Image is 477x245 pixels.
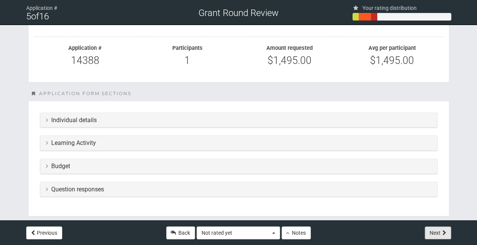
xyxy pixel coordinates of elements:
[244,45,335,51] div: Amount requested
[425,226,451,239] button: Next
[46,140,431,146] h3: Learning Activity
[346,45,438,51] div: Avg per participant
[197,226,280,239] button: Not rated yet
[46,117,431,124] h3: Individual details
[282,226,311,239] button: Notes
[26,226,62,239] button: Previous
[26,11,31,22] span: 5
[353,5,451,10] div: Your rating distribution
[40,55,131,66] div: 14388
[346,55,438,66] div: $1,495.00
[142,55,233,66] div: 1
[32,90,449,97] div: Application form sections
[46,163,431,170] h3: Budget
[46,186,431,193] h3: Question responses
[142,45,233,51] div: Participants
[202,229,270,237] span: Not rated yet
[26,5,125,10] div: Application #
[166,226,195,239] a: Back
[40,45,131,51] div: Application #
[244,55,335,66] div: $1,495.00
[26,13,125,20] div: of
[39,11,49,22] span: 16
